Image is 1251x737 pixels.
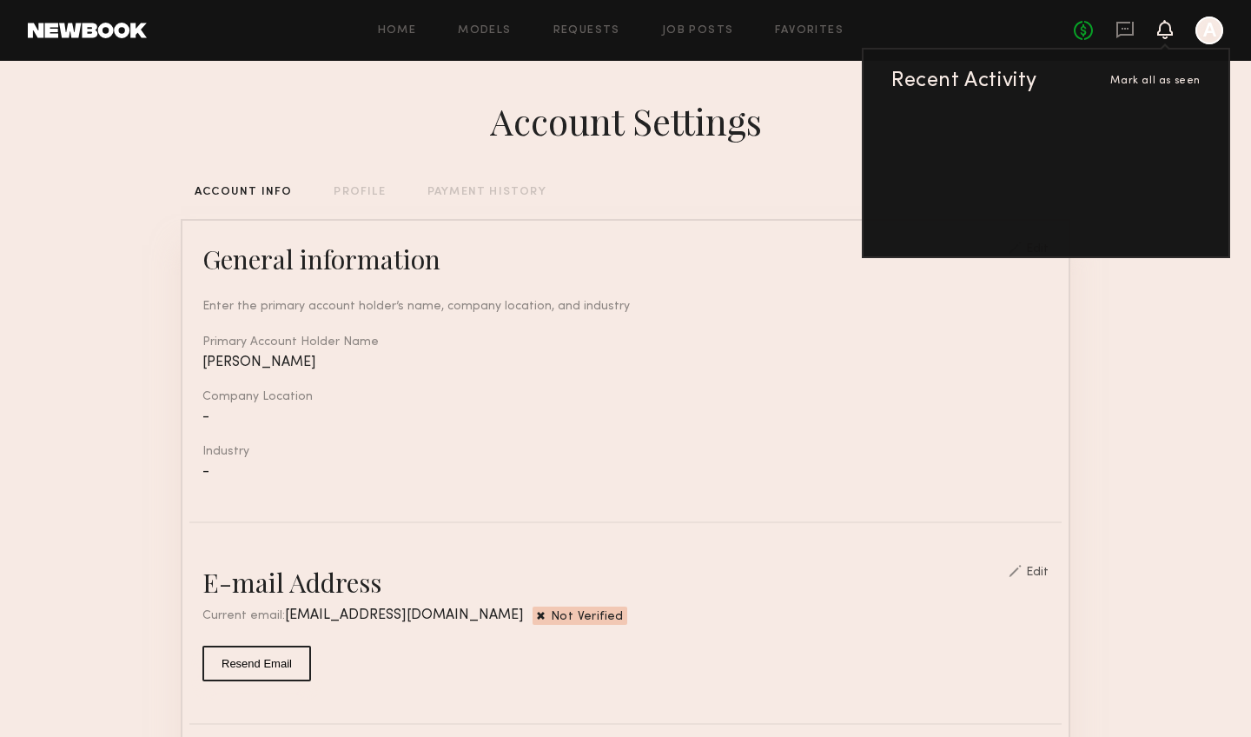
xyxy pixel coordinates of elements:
div: Company Location [202,391,1049,403]
span: Mark all as seen [1110,76,1201,86]
a: Models [458,25,511,37]
div: E-mail Address [202,565,381,600]
div: - [202,465,1049,480]
a: A [1195,17,1223,44]
div: Primary Account Holder Name [202,336,1049,349]
div: PAYMENT HISTORY [427,187,546,198]
div: PROFILE [334,187,385,198]
span: Not Verified [551,611,624,625]
div: Enter the primary account holder’s name, company location, and industry [202,297,1049,315]
a: Home [378,25,417,37]
div: ACCOUNT INFO [195,187,292,198]
div: Recent Activity [891,70,1037,91]
div: [PERSON_NAME] [202,355,1049,370]
div: Account Settings [490,96,762,145]
button: Resend Email [202,646,311,681]
a: Requests [553,25,620,37]
span: [EMAIL_ADDRESS][DOMAIN_NAME] [285,608,524,622]
a: Job Posts [662,25,734,37]
a: Favorites [775,25,844,37]
div: Industry [202,446,1049,458]
div: - [202,410,1049,425]
div: Current email: [202,607,524,625]
div: Edit [1026,567,1049,579]
div: General information [202,242,440,276]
